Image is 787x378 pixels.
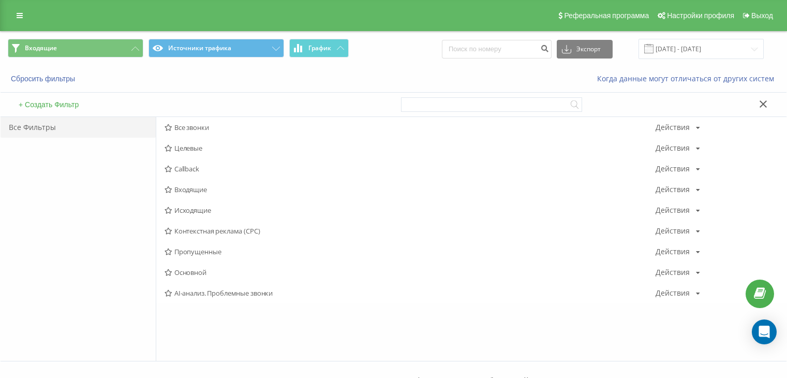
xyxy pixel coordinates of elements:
span: Основной [165,269,656,276]
button: Экспорт [557,40,613,59]
span: Пропущенные [165,248,656,255]
button: + Создать Фильтр [16,100,82,109]
span: График [308,45,331,52]
div: Действия [656,165,690,172]
span: Выход [751,11,773,20]
div: Действия [656,289,690,297]
span: Исходящие [165,207,656,214]
div: Действия [656,186,690,193]
button: Сбросить фильтры [8,74,80,83]
div: Open Intercom Messenger [752,319,777,344]
span: Контекстная реклама (CPC) [165,227,656,235]
button: Источники трафика [149,39,284,57]
span: Все звонки [165,124,656,131]
a: Когда данные могут отличаться от других систем [597,74,779,83]
div: Все Фильтры [1,117,156,138]
span: Целевые [165,144,656,152]
div: Действия [656,248,690,255]
span: Реферальная программа [564,11,649,20]
input: Поиск по номеру [442,40,552,59]
div: Действия [656,144,690,152]
div: Действия [656,227,690,235]
button: Входящие [8,39,143,57]
button: Закрыть [756,99,771,110]
div: Действия [656,269,690,276]
span: Входящие [25,44,57,52]
span: AI-анализ. Проблемные звонки [165,289,656,297]
button: График [289,39,349,57]
span: Callback [165,165,656,172]
div: Действия [656,124,690,131]
div: Действия [656,207,690,214]
span: Входящие [165,186,656,193]
span: Настройки профиля [667,11,734,20]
